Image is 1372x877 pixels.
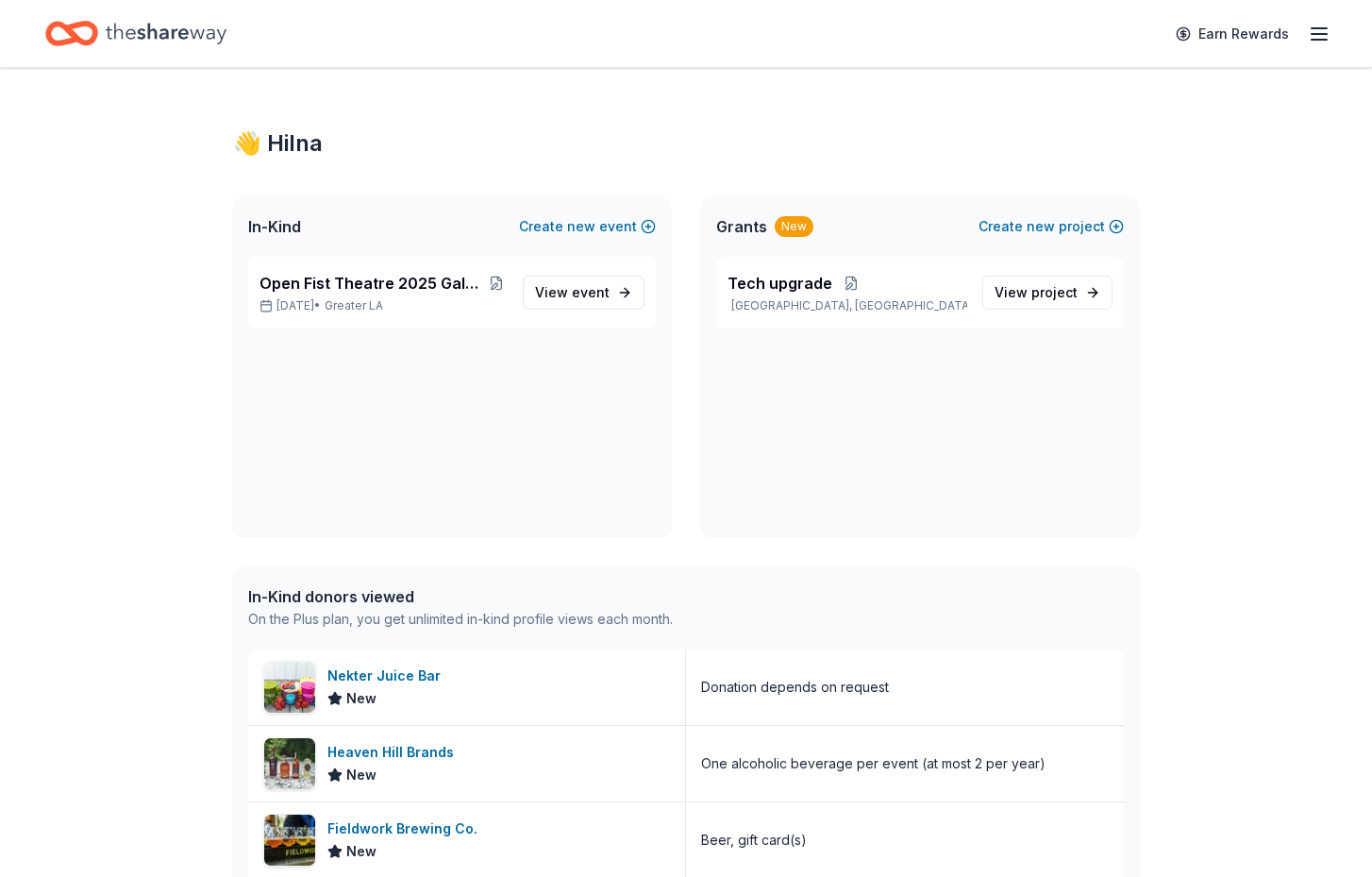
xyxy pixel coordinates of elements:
button: Createnewevent [519,215,656,238]
img: Image for Fieldwork Brewing Co. [264,815,315,866]
span: Greater LA [325,298,383,313]
button: Createnewproject [979,215,1124,238]
a: Earn Rewards [1164,17,1300,51]
span: In-Kind [248,215,301,238]
div: 👋 Hi Ina [233,128,1139,159]
a: View event [523,276,644,310]
div: On the Plus plan, you get unlimited in-kind profile views each month. [248,608,673,631]
div: Heaven Hill Brands [327,741,461,764]
a: View project [982,276,1113,310]
div: Donation depends on request [701,676,889,699]
a: Home [45,11,226,56]
span: View [995,281,1078,304]
img: Image for Heaven Hill Brands [264,738,315,789]
span: Grants [716,215,767,238]
span: event [572,284,610,300]
span: New [346,840,376,863]
p: [GEOGRAPHIC_DATA], [GEOGRAPHIC_DATA] [728,298,967,313]
span: Tech upgrade [728,272,832,295]
div: In-Kind donors viewed [248,585,673,608]
span: new [567,215,595,238]
span: New [346,687,376,710]
div: Beer, gift card(s) [701,829,807,852]
span: View [535,281,610,304]
span: project [1031,284,1078,300]
p: [DATE] • [259,298,508,313]
div: New [775,216,813,237]
div: Nekter Juice Bar [327,665,448,687]
div: Fieldwork Brewing Co. [327,818,485,840]
span: new [1027,215,1055,238]
img: Image for Nekter Juice Bar [264,662,315,713]
span: Open Fist Theatre 2025 Gala: A Night at the Museum [259,272,486,295]
div: One alcoholic beverage per event (at most 2 per year) [701,752,1046,775]
span: New [346,764,376,786]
